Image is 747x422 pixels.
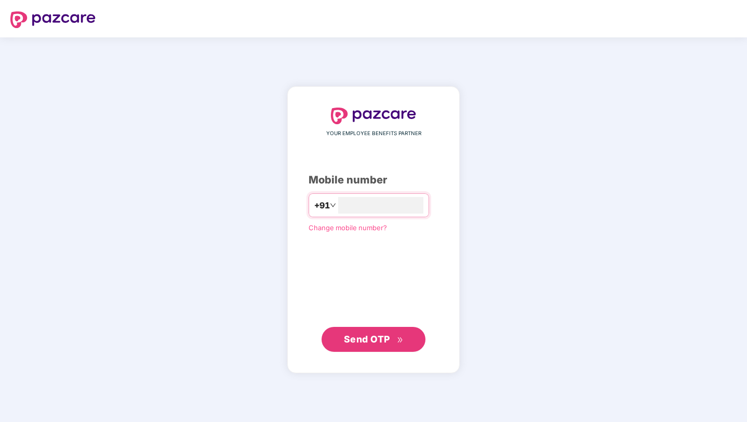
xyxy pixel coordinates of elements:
[330,202,336,208] span: down
[331,108,416,124] img: logo
[314,199,330,212] span: +91
[10,11,96,28] img: logo
[397,337,404,344] span: double-right
[322,327,425,352] button: Send OTPdouble-right
[309,223,387,232] a: Change mobile number?
[344,334,390,345] span: Send OTP
[309,172,438,188] div: Mobile number
[326,129,421,138] span: YOUR EMPLOYEE BENEFITS PARTNER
